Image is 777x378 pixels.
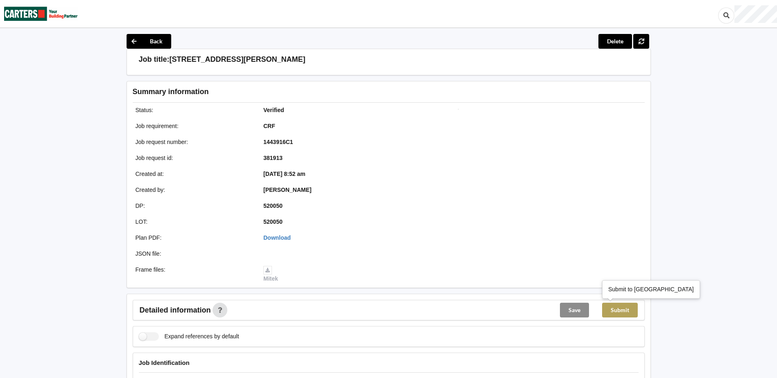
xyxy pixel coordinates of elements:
[127,34,171,49] button: Back
[608,285,694,293] div: Submit to [GEOGRAPHIC_DATA]
[130,154,258,162] div: Job request id :
[170,55,306,64] h3: [STREET_ADDRESS][PERSON_NAME]
[133,87,514,97] h3: Summary information
[130,234,258,242] div: Plan PDF :
[130,202,258,210] div: DP :
[263,218,283,225] b: 520050
[130,122,258,130] div: Job requirement :
[130,106,258,114] div: Status :
[130,265,258,283] div: Frame files :
[598,34,632,49] button: Delete
[602,303,638,317] button: Submit
[263,155,283,161] b: 381913
[263,139,293,145] b: 1443916C1
[458,109,581,118] img: Job impression image thumbnail
[263,266,278,282] a: Mitek
[139,55,170,64] h3: Job title:
[130,250,258,258] div: JSON file :
[139,332,239,341] label: Expand references by default
[263,171,305,177] b: [DATE] 8:52 am
[130,218,258,226] div: LOT :
[139,359,639,367] h4: Job Identification
[130,138,258,146] div: Job request number :
[4,0,78,27] img: Carters
[263,202,283,209] b: 520050
[263,123,275,129] b: CRF
[734,5,777,23] div: User Profile
[130,186,258,194] div: Created by :
[263,187,311,193] b: [PERSON_NAME]
[263,107,284,113] b: Verified
[263,234,291,241] a: Download
[130,170,258,178] div: Created at :
[140,306,211,314] span: Detailed information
